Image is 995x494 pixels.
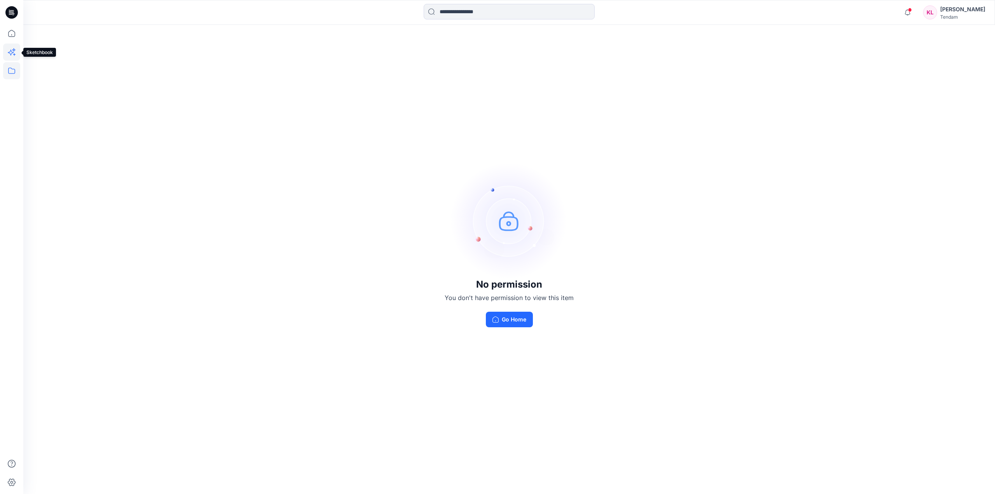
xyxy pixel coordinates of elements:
[923,5,937,19] div: KL
[940,14,985,20] div: Tendam
[940,5,985,14] div: [PERSON_NAME]
[486,312,533,327] button: Go Home
[451,162,567,279] img: no-perm.svg
[445,279,574,290] h3: No permission
[445,293,574,302] p: You don't have permission to view this item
